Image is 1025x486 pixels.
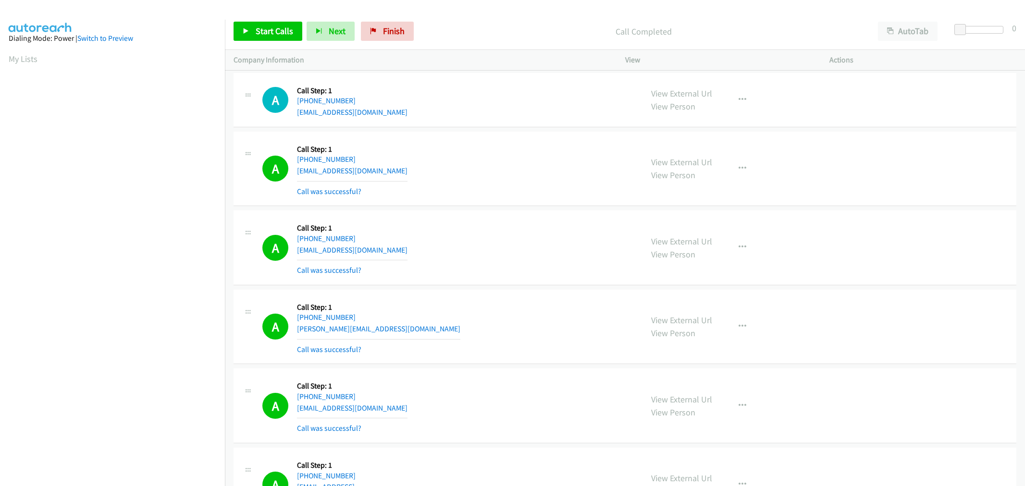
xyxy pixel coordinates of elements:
[297,234,356,243] a: [PHONE_NUMBER]
[297,471,356,480] a: [PHONE_NUMBER]
[9,33,216,44] div: Dialing Mode: Power |
[262,235,288,261] h1: A
[329,25,346,36] span: Next
[651,407,695,418] a: View Person
[878,22,938,41] button: AutoTab
[297,381,408,391] h5: Call Step: 1
[651,328,695,339] a: View Person
[297,345,361,354] a: Call was successful?
[297,166,408,175] a: [EMAIL_ADDRESS][DOMAIN_NAME]
[256,25,293,36] span: Start Calls
[297,403,408,413] a: [EMAIL_ADDRESS][DOMAIN_NAME]
[262,314,288,340] h1: A
[383,25,405,36] span: Finish
[297,145,408,154] h5: Call Step: 1
[297,303,460,312] h5: Call Step: 1
[262,156,288,182] h1: A
[651,473,712,484] a: View External Url
[651,157,712,168] a: View External Url
[234,22,302,41] a: Start Calls
[427,25,861,38] p: Call Completed
[1012,22,1016,35] div: 0
[297,266,361,275] a: Call was successful?
[262,87,288,113] h1: A
[262,393,288,419] h1: A
[361,22,414,41] a: Finish
[651,315,712,326] a: View External Url
[625,54,812,66] p: View
[297,324,460,333] a: [PERSON_NAME][EMAIL_ADDRESS][DOMAIN_NAME]
[297,108,408,117] a: [EMAIL_ADDRESS][DOMAIN_NAME]
[651,249,695,260] a: View Person
[297,461,361,470] h5: Call Step: 1
[651,394,712,405] a: View External Url
[297,392,356,401] a: [PHONE_NUMBER]
[9,53,37,64] a: My Lists
[297,187,361,196] a: Call was successful?
[297,96,356,105] a: [PHONE_NUMBER]
[297,424,361,433] a: Call was successful?
[651,88,712,99] a: View External Url
[998,205,1025,281] iframe: Resource Center
[297,313,356,322] a: [PHONE_NUMBER]
[297,155,356,164] a: [PHONE_NUMBER]
[829,54,1016,66] p: Actions
[234,54,608,66] p: Company Information
[297,245,408,255] a: [EMAIL_ADDRESS][DOMAIN_NAME]
[651,101,695,112] a: View Person
[651,236,712,247] a: View External Url
[297,86,408,96] h5: Call Step: 1
[307,22,355,41] button: Next
[77,34,133,43] a: Switch to Preview
[297,223,408,233] h5: Call Step: 1
[651,170,695,181] a: View Person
